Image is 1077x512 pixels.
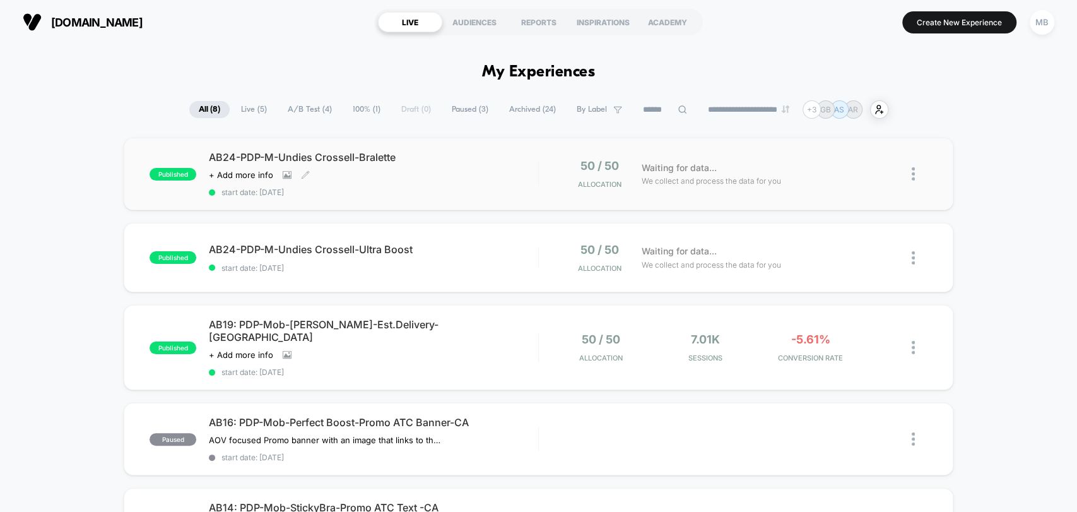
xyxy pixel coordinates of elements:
[803,100,821,119] div: + 3
[209,367,538,377] span: start date: [DATE]
[209,318,538,343] span: AB19: PDP-Mob-[PERSON_NAME]-Est.Delivery-[GEOGRAPHIC_DATA]
[500,101,565,118] span: Archived ( 24 )
[578,180,621,189] span: Allocation
[912,341,915,354] img: close
[577,105,607,114] span: By Label
[782,105,789,113] img: end
[150,433,196,446] span: paused
[642,175,781,187] span: We collect and process the data for you
[209,435,443,445] span: AOV focused Promo banner with an image that links to the Bundles collection page—added above the ...
[834,105,844,114] p: AS
[912,432,915,446] img: close
[578,264,621,273] span: Allocation
[19,12,146,32] button: [DOMAIN_NAME]
[343,101,390,118] span: 100% ( 1 )
[642,259,781,271] span: We collect and process the data for you
[571,12,635,32] div: INSPIRATIONS
[848,105,858,114] p: AR
[150,342,196,354] span: published
[635,12,700,32] div: ACADEMY
[761,354,859,362] span: CONVERSION RATE
[150,168,196,181] span: published
[642,161,717,175] span: Waiting for data...
[820,105,831,114] p: GB
[209,151,538,164] span: AB24-PDP-M-Undies Crossell-Bralette
[442,12,507,32] div: AUDIENCES
[278,101,341,118] span: A/B Test ( 4 )
[656,354,755,362] span: Sessions
[209,170,273,180] span: + Add more info
[51,16,143,29] span: [DOMAIN_NAME]
[579,354,623,362] span: Allocation
[642,244,717,258] span: Waiting for data...
[189,101,230,118] span: All ( 8 )
[791,333,830,346] span: -5.61%
[580,159,619,172] span: 50 / 50
[582,333,620,346] span: 50 / 50
[23,13,42,32] img: Visually logo
[1030,10,1054,35] div: MB
[902,11,1016,33] button: Create New Experience
[507,12,571,32] div: REPORTS
[378,12,442,32] div: LIVE
[232,101,276,118] span: Live ( 5 )
[691,333,720,346] span: 7.01k
[482,63,595,81] h1: My Experiences
[150,251,196,264] span: published
[209,263,538,273] span: start date: [DATE]
[1026,9,1058,35] button: MB
[912,167,915,181] img: close
[209,453,538,462] span: start date: [DATE]
[442,101,498,118] span: Paused ( 3 )
[209,350,273,360] span: + Add more info
[209,188,538,197] span: start date: [DATE]
[580,243,619,256] span: 50 / 50
[912,251,915,265] img: close
[209,416,538,429] span: AB16: PDP-Mob-Perfect Boost-Promo ATC Banner-CA
[209,243,538,256] span: AB24-PDP-M-Undies Crossell-Ultra Boost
